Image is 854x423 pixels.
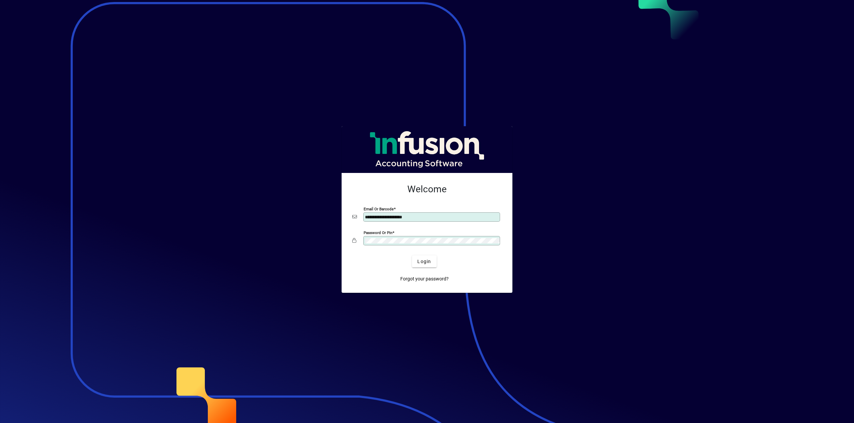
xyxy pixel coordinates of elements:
[352,184,502,195] h2: Welcome
[417,258,431,265] span: Login
[412,255,436,267] button: Login
[398,273,451,285] a: Forgot your password?
[364,207,394,211] mat-label: Email or Barcode
[400,275,449,282] span: Forgot your password?
[364,230,392,235] mat-label: Password or Pin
